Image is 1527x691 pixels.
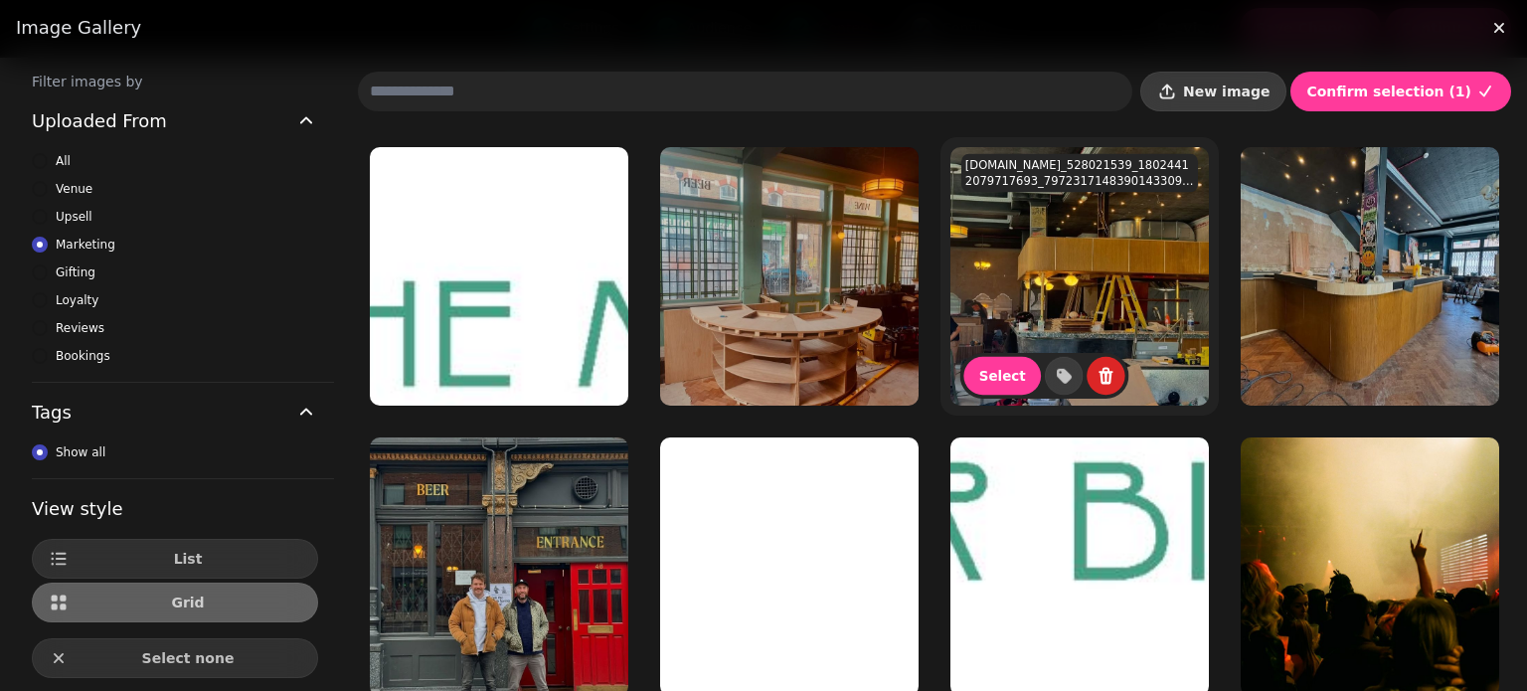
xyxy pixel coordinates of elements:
span: Marketing [56,235,115,255]
img: SnapInsta.to_527622218_18024412070717693_8755801039018565411_n.jpg [660,147,919,406]
div: Tags [32,442,318,478]
button: Grid [32,583,318,622]
span: Reviews [56,318,104,338]
button: List [32,539,318,579]
img: SnapInsta.to_528021539_18024412079717693_7972317148390143309_n.jpg [950,147,1209,406]
div: Uploaded From [32,151,318,382]
span: Loyalty [56,290,98,310]
button: delete [1087,357,1124,395]
label: Filter images by [16,72,334,91]
button: Select none [32,638,318,678]
span: Gifting [56,262,95,282]
button: Select [963,357,1041,395]
span: Upsell [56,207,92,227]
span: Select [979,369,1026,382]
h3: View style [32,495,318,523]
p: [DOMAIN_NAME]_528021539_18024412079717693_7972317148390143309_n.jpg [965,158,1194,189]
button: Confirm selection (1) [1290,72,1511,111]
button: New image [1140,72,1286,111]
span: Select none [75,651,301,665]
span: Venue [56,179,92,199]
span: Confirm selection ( 1 ) [1306,85,1471,98]
button: Uploaded From [32,91,318,151]
span: Show all [56,442,105,462]
img: SnapInsta.to_528685818_18024412058717693_5142485684862308583_n.jpg [1241,147,1499,406]
img: mm.png [370,147,628,406]
button: Tags [32,383,318,442]
span: New image [1183,85,1270,98]
h3: Image gallery [16,16,1511,40]
span: Grid [75,596,301,609]
span: All [56,151,71,171]
span: Bookings [56,346,110,366]
span: List [75,552,301,566]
